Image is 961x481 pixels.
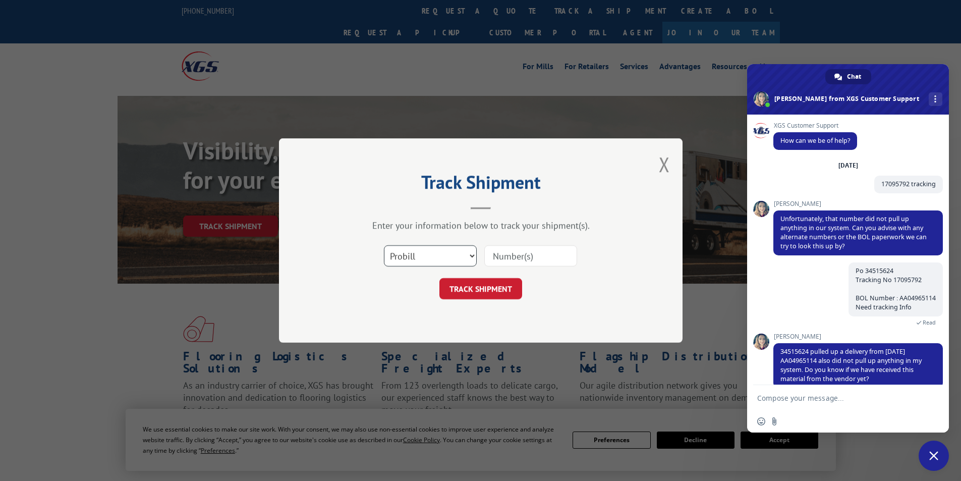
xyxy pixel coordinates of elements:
input: Number(s) [484,245,577,266]
span: 34515624 pulled up a delivery from [DATE] AA04965114 also did not pull up anything in my system. ... [780,347,922,383]
span: How can we be of help? [780,136,850,145]
div: Enter your information below to track your shipment(s). [329,220,632,231]
span: Insert an emoji [757,417,765,425]
div: [DATE] [838,163,858,169]
div: More channels [929,92,942,106]
div: Chat [825,69,871,84]
button: TRACK SHIPMENT [439,278,522,299]
span: XGS Customer Support [773,122,857,129]
span: Send a file [770,417,778,425]
button: Close modal [659,151,670,178]
span: [PERSON_NAME] [773,333,943,340]
textarea: Compose your message... [757,394,917,403]
span: Unfortunately, that number did not pull up anything in our system. Can you advise with any altern... [780,215,927,250]
span: Po 34515624 Tracking No 17095792 BOL Number : AA04965114 Need tracking Info [856,266,936,311]
span: [PERSON_NAME] [773,200,943,207]
span: Chat [847,69,861,84]
span: 17095792 tracking [881,180,936,188]
div: Close chat [919,441,949,471]
span: Read [923,319,936,326]
h2: Track Shipment [329,175,632,194]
